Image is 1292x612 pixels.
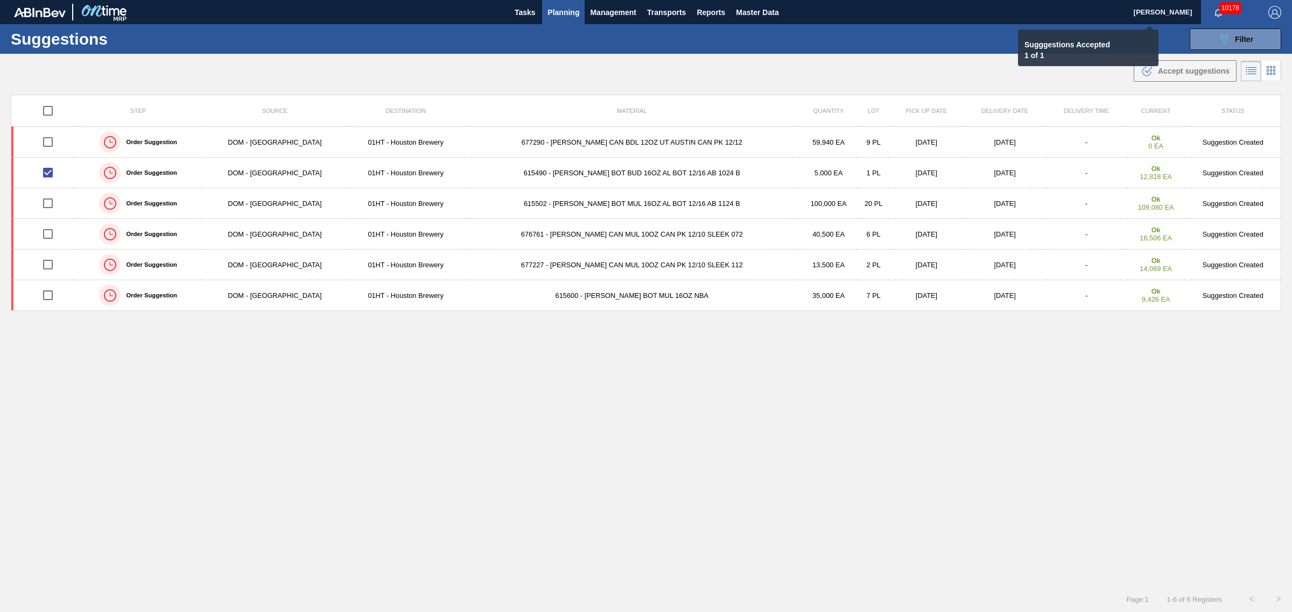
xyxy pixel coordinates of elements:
[547,6,579,19] span: Planning
[1046,127,1127,158] td: -
[1142,295,1170,303] span: 9,426 EA
[1046,280,1127,311] td: -
[1046,188,1127,219] td: -
[799,219,858,250] td: 40,500 EA
[1185,158,1281,188] td: Suggestion Created
[1235,35,1253,44] span: Filter
[1151,287,1161,295] strong: Ok
[121,200,177,207] label: Order Suggestion
[1219,2,1241,14] span: 10178
[11,127,1281,158] a: Order SuggestionDOM - [GEOGRAPHIC_DATA]01HT - Houston Brewery677290 - [PERSON_NAME] CAN BDL 12OZ ...
[1151,165,1161,173] strong: Ok
[799,280,858,311] td: 35,000 EA
[889,127,964,158] td: [DATE]
[1148,142,1163,150] span: 0 EA
[121,231,177,237] label: Order Suggestion
[981,108,1028,114] span: Delivery Date
[347,127,465,158] td: 01HT - Houston Brewery
[11,219,1281,250] a: Order SuggestionDOM - [GEOGRAPHIC_DATA]01HT - Houston Brewery676761 - [PERSON_NAME] CAN MUL 10OZ ...
[202,158,347,188] td: DOM - [GEOGRAPHIC_DATA]
[1024,40,1139,49] p: Sugggestions Accepted
[1268,6,1281,19] img: Logout
[202,219,347,250] td: DOM - [GEOGRAPHIC_DATA]
[121,139,177,145] label: Order Suggestion
[1064,108,1110,114] span: Delivery Time
[858,219,889,250] td: 6 PL
[889,219,964,250] td: [DATE]
[513,6,537,19] span: Tasks
[736,6,778,19] span: Master Data
[347,158,465,188] td: 01HT - Houston Brewery
[813,108,844,114] span: Quantity
[647,6,686,19] span: Transports
[889,280,964,311] td: [DATE]
[14,8,66,17] img: TNhmsLtSVTkK8tSr43FrP2fwEKptu5GPRR3wAAAABJRU5ErkJggg==
[1140,234,1172,242] span: 16,506 EA
[347,219,465,250] td: 01HT - Houston Brewery
[202,280,347,311] td: DOM - [GEOGRAPHIC_DATA]
[1241,61,1261,81] div: List Vision
[465,280,799,311] td: 615600 - [PERSON_NAME] BOT MUL 16OZ NBA
[386,108,426,114] span: Destination
[889,250,964,280] td: [DATE]
[1151,134,1161,142] strong: Ok
[799,188,858,219] td: 100,000 EA
[799,250,858,280] td: 13,500 EA
[590,6,636,19] span: Management
[1046,250,1127,280] td: -
[465,188,799,219] td: 615502 - [PERSON_NAME] BOT MUL 16OZ AL BOT 12/16 AB 1124 B
[1126,595,1148,603] span: Page : 1
[799,127,858,158] td: 59,940 EA
[11,158,1281,188] a: Order SuggestionDOM - [GEOGRAPHIC_DATA]01HT - Houston Brewery615490 - [PERSON_NAME] BOT BUD 16OZ ...
[1046,158,1127,188] td: -
[1141,108,1171,114] span: Current
[121,261,177,268] label: Order Suggestion
[130,108,146,114] span: Step
[202,188,347,219] td: DOM - [GEOGRAPHIC_DATA]
[1261,61,1281,81] div: Card Vision
[964,219,1046,250] td: [DATE]
[964,280,1046,311] td: [DATE]
[465,250,799,280] td: 677227 - [PERSON_NAME] CAN MUL 10OZ CAN PK 12/10 SLEEK 112
[1140,173,1172,181] span: 12,818 EA
[121,292,177,298] label: Order Suggestion
[202,127,347,158] td: DOM - [GEOGRAPHIC_DATA]
[697,6,725,19] span: Reports
[11,33,202,45] h1: Suggestions
[262,108,287,114] span: Source
[858,250,889,280] td: 2 PL
[858,127,889,158] td: 9 PL
[964,158,1046,188] td: [DATE]
[11,250,1281,280] a: Order SuggestionDOM - [GEOGRAPHIC_DATA]01HT - Houston Brewery677227 - [PERSON_NAME] CAN MUL 10OZ ...
[347,188,465,219] td: 01HT - Houston Brewery
[1185,250,1281,280] td: Suggestion Created
[1201,5,1235,20] button: Notifications
[1158,67,1230,75] span: Accept suggestions
[1134,60,1237,82] button: Accept suggestions
[11,188,1281,219] a: Order SuggestionDOM - [GEOGRAPHIC_DATA]01HT - Houston Brewery615502 - [PERSON_NAME] BOT MUL 16OZ ...
[11,280,1281,311] a: Order SuggestionDOM - [GEOGRAPHIC_DATA]01HT - Houston Brewery615600 - [PERSON_NAME] BOT MUL 16OZ ...
[347,250,465,280] td: 01HT - Houston Brewery
[868,108,880,114] span: Lot
[1140,265,1172,273] span: 14,069 EA
[347,280,465,311] td: 01HT - Houston Brewery
[1185,219,1281,250] td: Suggestion Created
[1185,127,1281,158] td: Suggestion Created
[1151,257,1161,265] strong: Ok
[617,108,647,114] span: Material
[858,188,889,219] td: 20 PL
[964,188,1046,219] td: [DATE]
[465,158,799,188] td: 615490 - [PERSON_NAME] BOT BUD 16OZ AL BOT 12/16 AB 1024 B
[1190,29,1281,50] button: Filter
[1024,51,1139,60] p: 1 of 1
[1151,226,1161,234] strong: Ok
[1221,108,1244,114] span: Status
[1165,595,1222,603] span: 1 - 6 of 6 Registers
[906,108,947,114] span: Pick up Date
[889,188,964,219] td: [DATE]
[1185,280,1281,311] td: Suggestion Created
[858,280,889,311] td: 7 PL
[889,158,964,188] td: [DATE]
[1185,188,1281,219] td: Suggestion Created
[465,219,799,250] td: 676761 - [PERSON_NAME] CAN MUL 10OZ CAN PK 12/10 SLEEK 072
